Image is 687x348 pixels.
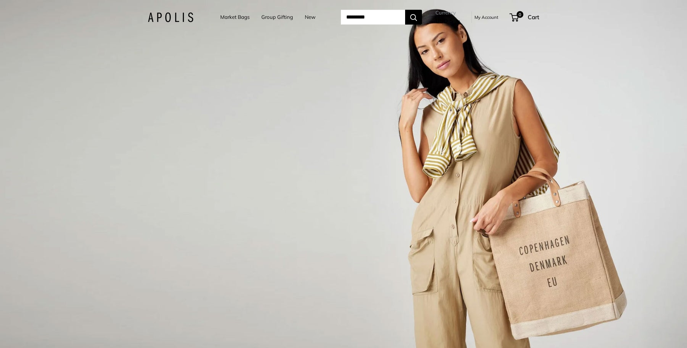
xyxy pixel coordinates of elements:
[261,12,293,22] a: Group Gifting
[435,8,460,18] span: Currency
[405,10,422,25] button: Search
[475,13,498,21] a: My Account
[220,12,250,22] a: Market Bags
[528,13,539,21] span: Cart
[341,10,405,25] input: Search...
[517,11,523,18] span: 0
[510,12,539,23] a: 0 Cart
[435,15,460,26] button: USD $
[305,12,316,22] a: New
[435,17,453,24] span: USD $
[148,12,193,22] img: Apolis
